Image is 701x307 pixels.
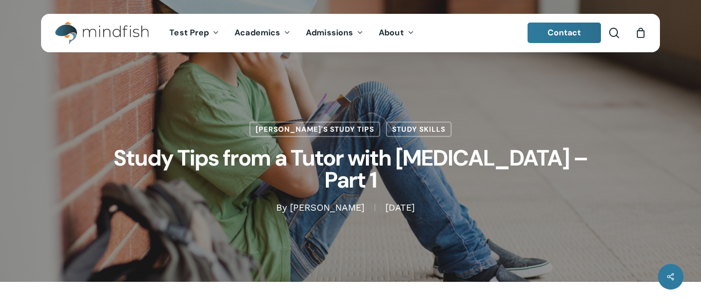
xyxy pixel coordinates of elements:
[528,23,601,43] a: Contact
[162,29,227,37] a: Test Prep
[371,29,422,37] a: About
[290,202,364,213] a: [PERSON_NAME]
[379,27,404,38] span: About
[276,204,287,212] span: By
[162,14,421,52] nav: Main Menu
[375,204,425,212] span: [DATE]
[548,27,581,38] span: Contact
[235,27,280,38] span: Academics
[249,121,380,137] a: [PERSON_NAME]'s Study Tips
[306,27,353,38] span: Admissions
[298,29,371,37] a: Admissions
[386,121,452,137] a: Study Skills
[94,137,607,201] h1: Study Tips from a Tutor with [MEDICAL_DATA] – Part 1
[227,29,298,37] a: Academics
[41,14,660,52] header: Main Menu
[169,27,209,38] span: Test Prep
